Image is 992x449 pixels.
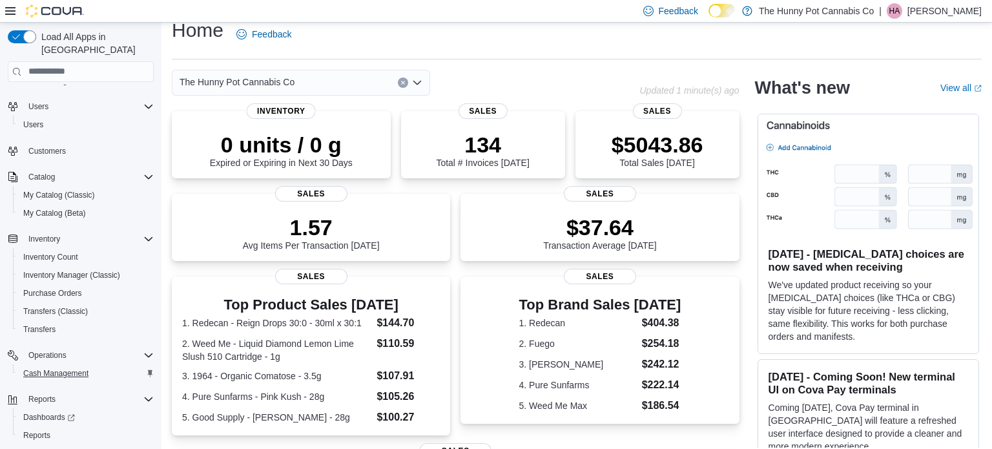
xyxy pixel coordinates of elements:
a: My Catalog (Classic) [18,187,100,203]
button: Clear input [398,78,408,88]
span: Purchase Orders [23,288,82,298]
p: $37.64 [543,214,657,240]
button: Users [13,116,159,134]
dd: $254.18 [642,336,681,351]
button: Operations [23,348,72,363]
button: Reports [3,390,159,408]
span: Inventory [23,231,154,247]
div: Hanna Anderson [887,3,902,19]
a: Users [18,117,48,132]
span: Feedback [659,5,698,17]
span: Inventory Manager (Classic) [18,267,154,283]
dt: 4. Pure Sunfarms [519,379,637,392]
span: Reports [23,392,154,407]
button: Inventory Manager (Classic) [13,266,159,284]
dd: $404.38 [642,315,681,331]
dt: 5. Weed Me Max [519,399,637,412]
button: Open list of options [412,78,422,88]
p: We've updated product receiving so your [MEDICAL_DATA] choices (like THCa or CBG) stay visible fo... [769,278,968,343]
dd: $222.14 [642,377,681,393]
button: Inventory [23,231,65,247]
a: Cash Management [18,366,94,381]
button: Catalog [23,169,60,185]
button: Transfers [13,320,159,339]
dt: 1. Redecan - Reign Drops 30:0 - 30ml x 30:1 [182,317,371,329]
span: Feedback [252,28,291,41]
button: Inventory [3,230,159,248]
h2: What's new [755,78,850,98]
div: Expired or Expiring in Next 30 Days [210,132,353,168]
span: Reports [23,430,50,441]
span: Sales [275,269,347,284]
a: Reports [18,428,56,443]
span: Operations [23,348,154,363]
dt: 4. Pure Sunfarms - Pink Kush - 28g [182,390,371,403]
a: Inventory Manager (Classic) [18,267,125,283]
p: | [879,3,882,19]
dt: 3. 1964 - Organic Comatose - 3.5g [182,370,371,382]
span: Transfers [23,324,56,335]
span: Reports [18,428,154,443]
p: 0 units / 0 g [210,132,353,158]
h3: [DATE] - Coming Soon! New terminal UI on Cova Pay terminals [769,370,968,396]
button: Customers [3,141,159,160]
span: Catalog [28,172,55,182]
button: Operations [3,346,159,364]
button: Users [3,98,159,116]
a: Purchase Orders [18,286,87,301]
span: Users [23,99,154,114]
p: $5043.86 [612,132,703,158]
span: Purchase Orders [18,286,154,301]
dd: $105.26 [377,389,440,404]
h3: [DATE] - [MEDICAL_DATA] choices are now saved when receiving [769,247,968,273]
dd: $107.91 [377,368,440,384]
a: Inventory Count [18,249,83,265]
span: The Hunny Pot Cannabis Co [180,74,294,90]
span: Sales [632,103,681,119]
dt: 1. Redecan [519,317,637,329]
span: My Catalog (Beta) [23,208,86,218]
dd: $144.70 [377,315,440,331]
dt: 3. [PERSON_NAME] [519,358,637,371]
dt: 5. Good Supply - [PERSON_NAME] - 28g [182,411,371,424]
span: Sales [275,186,347,202]
h1: Home [172,17,223,43]
svg: External link [974,85,982,92]
span: Transfers (Classic) [23,306,88,317]
h3: Top Brand Sales [DATE] [519,297,681,313]
p: Updated 1 minute(s) ago [639,85,739,96]
dt: 2. Weed Me - Liquid Diamond Lemon Lime Slush 510 Cartridge - 1g [182,337,371,363]
span: My Catalog (Beta) [18,205,154,221]
span: My Catalog (Classic) [23,190,95,200]
span: Dashboards [18,410,154,425]
dd: $186.54 [642,398,681,413]
button: Reports [13,426,159,444]
button: My Catalog (Beta) [13,204,159,222]
span: Cash Management [23,368,88,379]
button: Reports [23,392,61,407]
a: Transfers [18,322,61,337]
span: Dashboards [23,412,75,423]
a: My Catalog (Beta) [18,205,91,221]
button: Inventory Count [13,248,159,266]
span: My Catalog (Classic) [18,187,154,203]
a: Feedback [231,21,296,47]
img: Cova [26,5,84,17]
dt: 2. Fuego [519,337,637,350]
span: Operations [28,350,67,360]
dd: $100.27 [377,410,440,425]
button: Catalog [3,168,159,186]
button: Cash Management [13,364,159,382]
span: Inventory Count [23,252,78,262]
span: Sales [564,269,636,284]
span: Customers [23,143,154,159]
span: Sales [564,186,636,202]
button: Users [23,99,54,114]
h3: Top Product Sales [DATE] [182,297,440,313]
div: Transaction Average [DATE] [543,214,657,251]
span: Load All Apps in [GEOGRAPHIC_DATA] [36,30,154,56]
p: The Hunny Pot Cannabis Co [759,3,874,19]
input: Dark Mode [708,4,736,17]
div: Total Sales [DATE] [612,132,703,168]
